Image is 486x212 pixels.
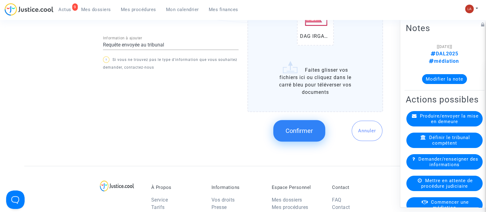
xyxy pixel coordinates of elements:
a: Contact [332,204,350,210]
iframe: Help Scout Beacon - Open [6,190,25,209]
span: Produire/envoyer la mise en demeure [420,113,479,124]
p: À Propos [151,185,202,190]
span: Demander/renseigner des informations [418,156,478,167]
span: Mes finances [209,7,238,12]
span: médiation [429,58,459,64]
a: Service [151,197,168,203]
img: 3f9b7d9779f7b0ffc2b90d026f0682a9 [465,5,474,13]
a: Mes procédures [272,204,308,210]
a: Tarifs [151,204,165,210]
img: logo-lg.svg [100,180,134,191]
button: Modifier la note [422,74,467,84]
a: Mes dossiers [272,197,302,203]
button: Annuler [352,121,382,141]
a: Mes finances [204,5,243,14]
a: FAQ [332,197,342,203]
a: Mon calendrier [161,5,204,14]
h2: Actions possibles [406,94,483,105]
span: Mettre en attente de procédure judiciaire [421,178,473,189]
span: Mon calendrier [166,7,199,12]
span: Mes dossiers [81,7,111,12]
span: ? [105,58,107,62]
a: Mes procédures [116,5,161,14]
span: [[DATE]] [437,44,452,49]
p: Espace Personnel [272,185,323,190]
span: Définir le tribunal compétent [429,134,470,146]
span: Actus [58,7,71,12]
a: Presse [211,204,227,210]
p: Si vous ne trouvez pas le type d'information que vous souhaitez demander, contactez-nous [103,56,239,71]
a: Mes dossiers [76,5,116,14]
span: Confirmer [286,127,313,134]
h2: Notes [406,22,483,33]
a: 9Actus [53,5,76,14]
a: Vos droits [211,197,235,203]
span: Mes procédures [121,7,156,12]
button: Confirmer [273,120,325,142]
img: jc-logo.svg [5,3,53,16]
p: Contact [332,185,383,190]
span: DAL2025 [431,50,458,56]
p: Informations [211,185,263,190]
div: 9 [72,3,78,11]
span: Commencer une médiation [431,199,469,210]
